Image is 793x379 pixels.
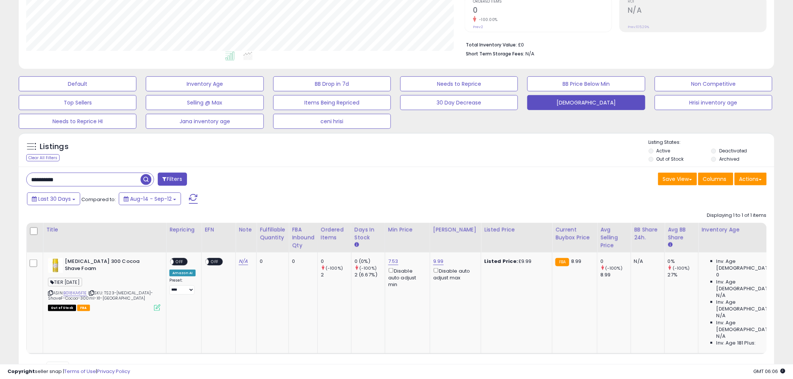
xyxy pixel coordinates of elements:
[717,292,726,299] span: N/A
[717,312,726,319] span: N/A
[668,242,672,248] small: Avg BB Share.
[260,226,286,242] div: Fulfillable Quantity
[326,265,343,271] small: (-100%)
[7,368,130,375] div: seller snap | |
[668,272,698,278] div: 27%
[239,226,253,234] div: Note
[634,258,659,265] div: N/A
[48,305,76,311] span: All listings that are currently out of stock and unavailable for purchase on Amazon
[63,290,87,296] a: B018KA6F1E
[158,173,187,186] button: Filters
[658,173,697,185] button: Save View
[48,258,63,273] img: 41eib20W3KL._SL40_.jpg
[717,340,756,346] span: Inv. Age 181 Plus:
[655,76,772,91] button: Non Competitive
[169,226,198,234] div: Repricing
[400,95,518,110] button: 30 Day Decrease
[400,76,518,91] button: Needs to Reprice
[273,95,391,110] button: Items Being Repriced
[668,226,695,242] div: Avg BB Share
[719,148,747,154] label: Deactivated
[169,270,196,276] div: Amazon AI
[27,192,80,205] button: Last 30 Days
[433,267,475,281] div: Disable auto adjust max
[719,156,739,162] label: Archived
[97,368,130,375] a: Privacy Policy
[555,258,569,266] small: FBA
[628,25,649,29] small: Prev: 105.29%
[292,258,312,265] div: 0
[40,142,69,152] h5: Listings
[600,226,628,249] div: Avg Selling Price
[38,195,71,203] span: Last 30 Days
[65,258,156,274] b: [MEDICAL_DATA] 300 Cocoa Shave Foam
[26,154,60,161] div: Clear All Filters
[473,6,612,16] h2: 0
[600,272,631,278] div: 8.99
[355,226,382,242] div: Days In Stock
[119,192,181,205] button: Aug-14 - Sep-12
[473,25,483,29] small: Prev: 2
[702,226,788,234] div: Inventory Age
[273,76,391,91] button: BB Drop in 7d
[703,175,727,183] span: Columns
[205,226,232,234] div: EFN
[673,265,690,271] small: (-100%)
[466,40,761,49] li: £0
[484,226,549,234] div: Listed Price
[19,114,136,129] button: Needs to Reprice HI
[657,148,670,154] label: Active
[527,95,645,110] button: [DEMOGRAPHIC_DATA]
[64,368,96,375] a: Terms of Use
[527,76,645,91] button: BB Price Below Min
[525,50,534,57] span: N/A
[754,368,786,375] span: 2025-10-13 06:06 GMT
[321,272,351,278] div: 2
[130,195,172,203] span: Aug-14 - Sep-12
[717,333,726,340] span: N/A
[174,259,186,265] span: OFF
[657,156,684,162] label: Out of Stock
[466,42,517,48] b: Total Inventory Value:
[48,278,82,286] span: TIER [DATE]
[668,258,698,265] div: 0%
[355,242,359,248] small: Days In Stock.
[355,258,385,265] div: 0 (0%)
[239,258,248,265] a: N/A
[433,258,444,265] a: 9.99
[321,258,351,265] div: 0
[48,290,153,301] span: | SKU: TS23-[MEDICAL_DATA]-ShaveF-Cocoa-300ml-X1-[GEOGRAPHIC_DATA]
[717,279,785,292] span: Inv. Age [DEMOGRAPHIC_DATA]:
[466,51,524,57] b: Short Term Storage Fees:
[717,272,720,278] span: 0
[484,258,546,265] div: £9.99
[19,76,136,91] button: Default
[717,299,785,312] span: Inv. Age [DEMOGRAPHIC_DATA]:
[634,226,661,242] div: BB Share 24h.
[77,305,90,311] span: FBA
[359,265,377,271] small: (-100%)
[717,319,785,333] span: Inv. Age [DEMOGRAPHIC_DATA]-180:
[7,368,35,375] strong: Copyright
[600,258,631,265] div: 0
[273,114,391,129] button: ceni hrisi
[292,226,314,249] div: FBA inbound Qty
[321,226,348,242] div: Ordered Items
[146,114,263,129] button: Jana inventory age
[48,258,160,310] div: ASIN:
[19,95,136,110] button: Top Sellers
[46,226,163,234] div: Title
[717,258,785,272] span: Inv. Age [DEMOGRAPHIC_DATA]:
[209,259,221,265] span: OFF
[628,6,766,16] h2: N/A
[649,139,774,146] p: Listing States:
[146,76,263,91] button: Inventory Age
[707,212,767,219] div: Displaying 1 to 1 of 1 items
[655,95,772,110] button: Hrisi inventory age
[476,17,498,22] small: -100.00%
[605,265,622,271] small: (-100%)
[169,278,196,295] div: Preset:
[698,173,733,185] button: Columns
[388,267,424,288] div: Disable auto adjust min
[484,258,518,265] b: Listed Price:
